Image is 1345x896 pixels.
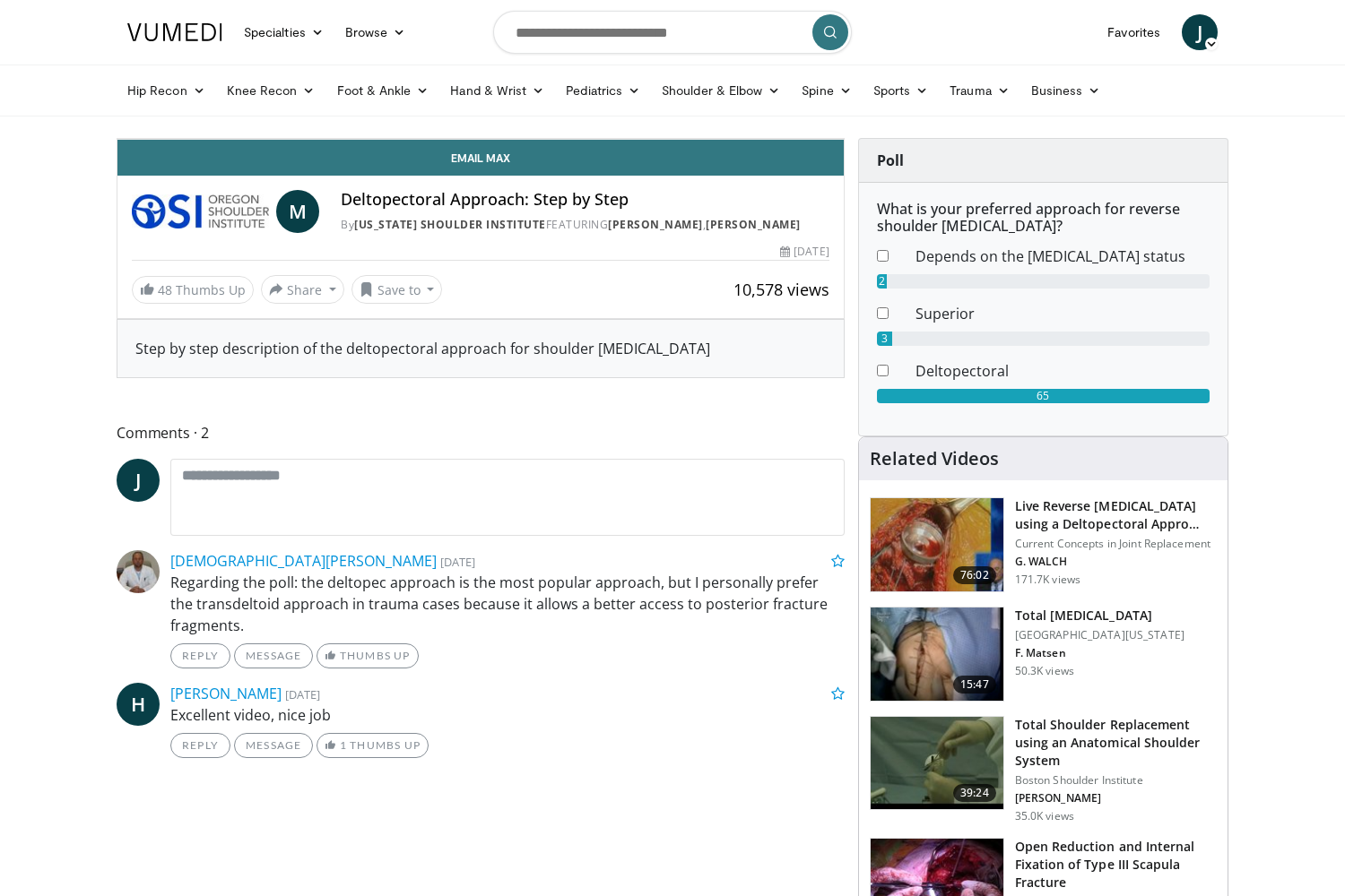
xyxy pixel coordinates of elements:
p: Boston Shoulder Institute [1015,773,1217,788]
h4: Deltopectoral Approach: Step by Step [341,190,829,210]
a: 15:47 Total [MEDICAL_DATA] [GEOGRAPHIC_DATA][US_STATE] F. Matsen 50.3K views [870,607,1217,702]
img: Avatar [117,550,160,593]
a: Pediatrics [555,73,651,108]
span: 48 [158,281,172,298]
a: [DEMOGRAPHIC_DATA][PERSON_NAME] [170,551,437,571]
a: Email Max [117,140,844,176]
span: 10,578 views [733,279,829,300]
h4: Related Videos [870,448,999,470]
p: [PERSON_NAME] [1015,791,1217,806]
h3: Open Reduction and Internal Fixation of Type III Scapula Fracture [1015,838,1217,892]
p: 50.3K views [1015,664,1074,678]
a: [US_STATE] Shoulder Institute [354,217,546,232]
button: Share [261,275,344,304]
h3: Total Shoulder Replacement using an Anatomical Shoulder System [1015,716,1217,770]
a: 76:02 Live Reverse [MEDICAL_DATA] using a Deltopectoral Appro… Current Concepts in Joint Replacem... [870,497,1217,592]
a: Foot & Ankle [326,73,440,108]
input: Search topics, interventions [493,11,852,54]
img: 38824_0000_3.png.150x105_q85_crop-smart_upscale.jpg [871,717,1003,810]
span: 76:02 [953,566,996,584]
span: 1 [340,738,347,752]
small: [DATE] [440,554,475,570]
a: J [1182,14,1218,50]
p: F. Matsen [1015,646,1184,660]
p: G. WALCH [1015,555,1217,569]
a: Specialties [233,14,334,50]
a: Sports [863,73,940,108]
a: Shoulder & Elbow [651,73,791,108]
img: 684033_3.png.150x105_q85_crop-smart_upscale.jpg [871,498,1003,591]
p: 35.0K views [1015,809,1074,823]
a: Spine [791,73,862,108]
h3: Total [MEDICAL_DATA] [1015,607,1184,625]
span: 15:47 [953,676,996,694]
h3: Live Reverse [MEDICAL_DATA] using a Deltopectoral Appro… [1015,497,1217,533]
a: H [117,683,160,726]
a: Browse [334,14,417,50]
a: Message [234,733,313,758]
img: VuMedi Logo [127,23,222,41]
dd: Deltopectoral [902,360,1223,382]
img: Oregon Shoulder Institute [132,190,269,233]
a: [PERSON_NAME] [170,684,282,703]
video-js: Video Player [117,139,844,140]
p: Current Concepts in Joint Replacement [1015,537,1217,551]
span: Comments 2 [117,421,845,444]
a: Message [234,643,313,668]
p: 171.7K views [1015,573,1080,587]
a: 39:24 Total Shoulder Replacement using an Anatomical Shoulder System Boston Shoulder Institute [P... [870,716,1217,823]
div: 65 [877,389,1210,403]
a: Trauma [939,73,1020,108]
p: Regarding the poll: the deltopec approach is the most popular approach, but I personally prefer t... [170,572,845,636]
div: 3 [877,332,892,346]
p: [GEOGRAPHIC_DATA][US_STATE] [1015,628,1184,642]
div: By FEATURING , [341,217,829,233]
button: Save to [351,275,443,304]
strong: Poll [877,151,904,170]
h6: What is your preferred approach for reverse shoulder [MEDICAL_DATA]? [877,201,1210,235]
a: Knee Recon [216,73,326,108]
img: 38826_0000_3.png.150x105_q85_crop-smart_upscale.jpg [871,607,1003,701]
a: Business [1020,73,1112,108]
a: [PERSON_NAME] [608,217,703,232]
a: Reply [170,643,230,668]
a: Reply [170,733,230,758]
dd: Depends on the [MEDICAL_DATA] status [902,246,1223,267]
a: M [276,190,319,233]
small: [DATE] [285,686,320,702]
dd: Superior [902,303,1223,324]
a: Hand & Wrist [439,73,555,108]
a: Hip Recon [117,73,216,108]
a: 1 Thumbs Up [317,733,429,758]
div: 2 [877,274,887,289]
a: 48 Thumbs Up [132,276,254,304]
a: Thumbs Up [317,643,418,668]
a: J [117,459,160,502]
a: Favorites [1097,14,1171,50]
span: 39:24 [953,784,996,802]
div: Step by step description of the deltopectoral approach for shoulder [MEDICAL_DATA] [135,338,826,359]
p: Excellent video, nice job [170,704,845,726]
div: [DATE] [780,244,829,260]
a: [PERSON_NAME] [706,217,801,232]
